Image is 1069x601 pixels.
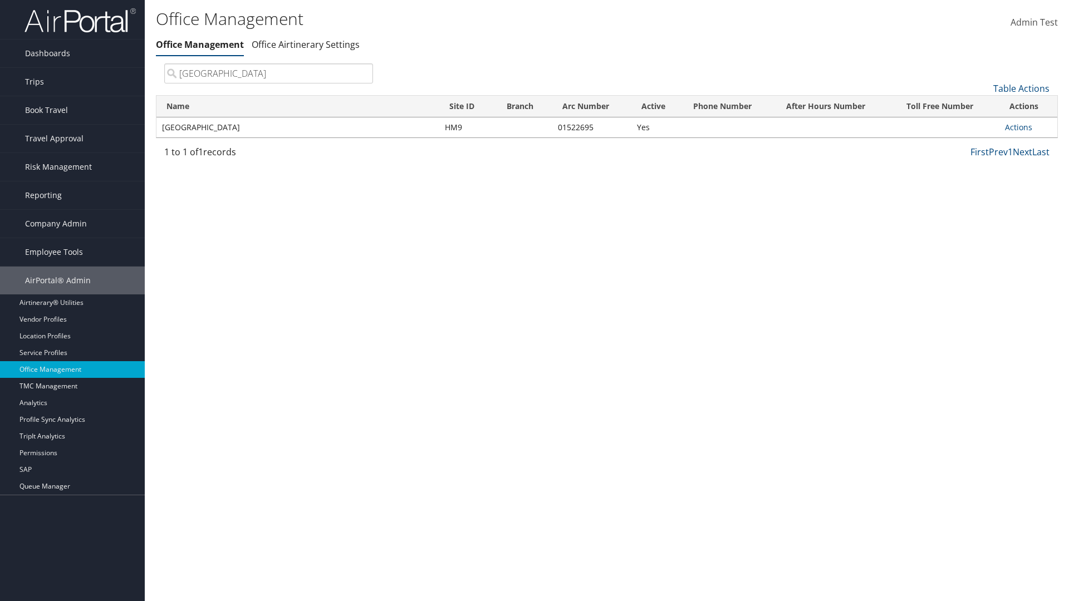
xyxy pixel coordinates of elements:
td: 01522695 [552,117,631,137]
h1: Office Management [156,7,757,31]
div: 1 to 1 of records [164,145,373,164]
span: 1 [198,146,203,158]
span: Reporting [25,181,62,209]
span: Company Admin [25,210,87,238]
th: After Hours Number: activate to sort column ascending [776,96,896,117]
th: Branch: activate to sort column ascending [497,96,552,117]
th: Actions [999,96,1057,117]
a: Office Management [156,38,244,51]
img: airportal-logo.png [24,7,136,33]
input: Search [164,63,373,83]
td: [GEOGRAPHIC_DATA] [156,117,439,137]
th: Name: activate to sort column ascending [156,96,439,117]
span: Admin Test [1011,16,1058,28]
span: Trips [25,68,44,96]
span: Book Travel [25,96,68,124]
a: Last [1032,146,1050,158]
a: Next [1013,146,1032,158]
a: Table Actions [993,82,1050,95]
th: Arc Number: activate to sort column ascending [552,96,631,117]
td: Yes [631,117,684,137]
a: Office Airtinerary Settings [252,38,360,51]
span: Employee Tools [25,238,83,266]
th: Phone Number: activate to sort column ascending [683,96,776,117]
td: HM9 [439,117,497,137]
th: Active: activate to sort column ascending [631,96,684,117]
a: Actions [1005,122,1032,132]
a: Prev [989,146,1008,158]
a: Admin Test [1011,6,1058,40]
span: Dashboards [25,40,70,67]
th: Site ID: activate to sort column ascending [439,96,497,117]
th: Toll Free Number: activate to sort column ascending [896,96,999,117]
a: 1 [1008,146,1013,158]
span: Travel Approval [25,125,84,152]
span: Risk Management [25,153,92,181]
a: First [970,146,989,158]
span: AirPortal® Admin [25,267,91,294]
